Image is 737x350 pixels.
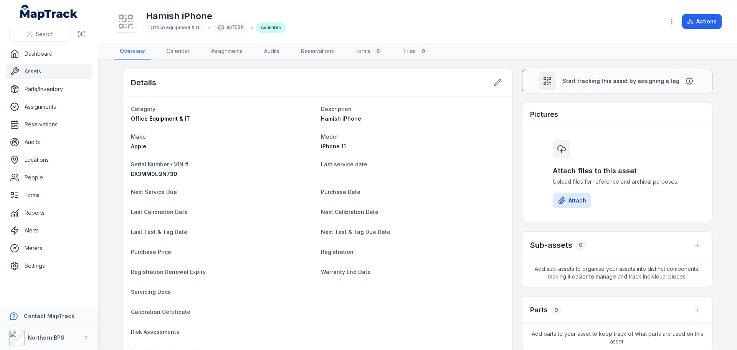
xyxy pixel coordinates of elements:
[321,249,354,255] span: Registration
[6,46,92,61] a: Dashboard
[6,99,92,114] a: Assignments
[6,223,92,238] a: Alerts
[9,27,71,41] button: Search
[6,117,92,132] a: Reservations
[20,5,78,20] a: MapTrack
[160,43,196,60] a: Calendar
[213,22,248,33] div: eb7089
[419,46,428,56] div: 0
[28,334,64,341] strong: Northern BPS
[6,152,92,168] a: Locations
[321,269,371,275] span: Warranty End Date
[150,25,200,30] span: Office Equipment & IT
[522,69,712,93] button: Start tracking this asset by assigning a tag
[131,209,188,215] span: Last Calibration Date
[131,309,190,315] span: Calibration Certificate
[553,166,682,176] h3: Attach files to this asset
[295,43,340,60] a: Reservations
[6,241,92,256] a: Meters
[321,161,367,168] span: Last service date
[553,193,591,208] button: Attach
[321,133,338,140] span: Model
[6,205,92,221] a: Reports
[131,77,156,88] h2: Details
[36,30,54,38] span: Search
[24,313,74,319] strong: Contact MapTrack
[131,115,190,122] span: Office Equipment & IT
[131,328,179,335] span: Risk Assessments
[258,43,286,60] a: Audits
[530,240,572,250] h2: Sub-assets
[256,22,286,33] div: Available
[349,43,389,60] a: Forms0
[321,115,361,122] span: Hamish iPhone
[205,43,249,60] a: Assignments
[530,305,548,315] h3: Parts
[131,161,188,168] span: Serial Number / VIN #
[6,187,92,203] a: Forms
[562,77,679,85] span: Start tracking this asset by assigning a tag
[321,143,346,149] span: iPhone 11
[6,64,92,79] a: Assets
[522,259,712,287] span: Add sub-assets to organise your assets into distinct components, making it easier to manage and t...
[131,249,171,255] span: Purchase Price
[131,269,206,275] span: Registration Renewal Expiry
[321,189,360,195] span: Purchase Date
[6,134,92,150] a: Audits
[6,81,92,97] a: Parts/Inventory
[321,209,378,215] span: Next Calibration Date
[6,170,92,185] a: People
[321,106,352,112] span: Description
[551,305,562,315] div: 0
[131,106,155,112] span: Category
[131,189,177,195] span: Next Service Due
[131,229,187,235] span: Last Test & Tag Date
[398,43,434,60] a: Files0
[131,143,146,149] span: Apple
[373,46,383,56] div: 0
[131,171,177,177] span: DX3MM0LQN73D
[131,133,146,140] span: Make
[6,258,92,274] a: Settings
[575,240,586,250] div: 0
[553,178,682,186] span: Upload files for reference and archival purposes.
[321,229,390,235] span: Next Test & Tag Due Date
[114,43,151,60] a: Overview
[530,109,558,120] h3: Pictures
[131,289,171,295] span: Servicing Docs
[682,14,722,29] button: Actions
[146,10,286,22] h1: Hamish iPhone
